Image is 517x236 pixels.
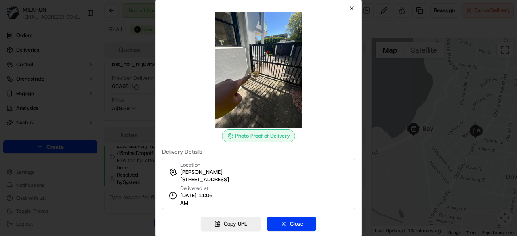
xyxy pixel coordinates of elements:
[267,217,316,231] button: Close
[162,149,355,155] label: Delivery Details
[222,129,295,142] div: Photo Proof of Delivery
[180,176,229,183] span: [STREET_ADDRESS]
[201,217,261,231] button: Copy URL
[180,169,223,176] span: [PERSON_NAME]
[200,12,317,128] img: photo_proof_of_delivery image
[180,161,200,169] span: Location
[180,185,217,192] span: Delivered at
[180,192,217,207] span: [DATE] 11:06 AM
